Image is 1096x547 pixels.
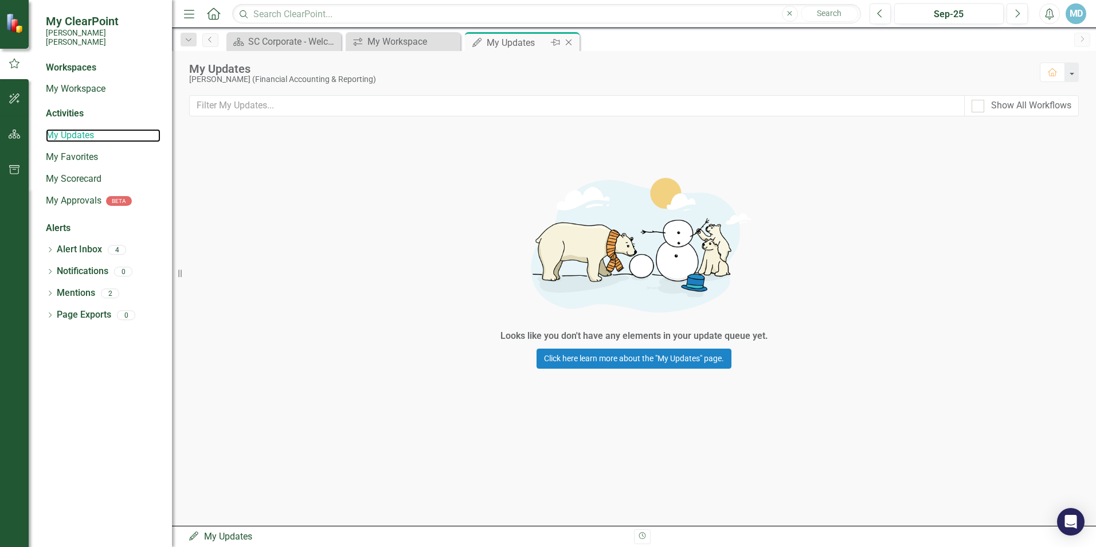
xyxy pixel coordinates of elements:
[46,194,101,208] a: My Approvals
[46,151,161,164] a: My Favorites
[57,243,102,256] a: Alert Inbox
[46,222,161,235] div: Alerts
[46,173,161,186] a: My Scorecard
[349,34,457,49] a: My Workspace
[114,267,132,276] div: 0
[229,34,338,49] a: SC Corporate - Welcome to ClearPoint
[894,3,1004,24] button: Sep-25
[46,28,161,47] small: [PERSON_NAME] [PERSON_NAME]
[57,308,111,322] a: Page Exports
[57,287,95,300] a: Mentions
[117,310,135,320] div: 0
[537,349,731,369] a: Click here learn more about the "My Updates" page.
[46,61,96,75] div: Workspaces
[500,330,768,343] div: Looks like you don't have any elements in your update queue yet.
[232,4,861,24] input: Search ClearPoint...
[817,9,841,18] span: Search
[46,83,161,96] a: My Workspace
[189,95,965,116] input: Filter My Updates...
[46,14,161,28] span: My ClearPoint
[801,6,858,22] button: Search
[1066,3,1086,24] button: MD
[189,62,1028,75] div: My Updates
[6,13,26,33] img: ClearPoint Strategy
[101,288,119,298] div: 2
[188,530,625,544] div: My Updates
[898,7,1000,21] div: Sep-25
[367,34,457,49] div: My Workspace
[462,161,806,327] img: Getting started
[487,36,548,50] div: My Updates
[189,75,1028,84] div: [PERSON_NAME] (Financial Accounting & Reporting)
[57,265,108,278] a: Notifications
[248,34,338,49] div: SC Corporate - Welcome to ClearPoint
[1057,508,1085,536] div: Open Intercom Messenger
[46,107,161,120] div: Activities
[106,196,132,206] div: BETA
[46,129,161,142] a: My Updates
[991,99,1071,112] div: Show All Workflows
[108,245,126,255] div: 4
